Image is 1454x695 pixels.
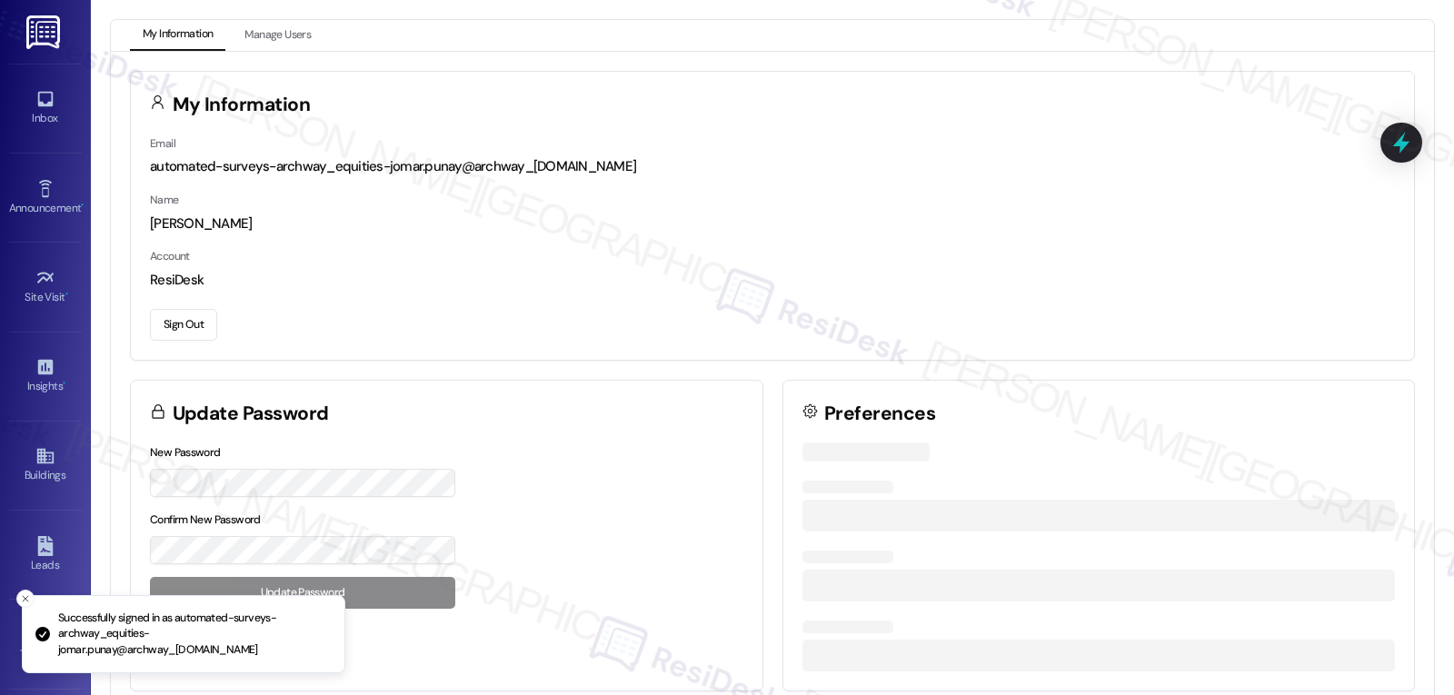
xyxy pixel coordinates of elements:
[130,20,225,51] button: My Information
[150,157,1395,176] div: automated-surveys-archway_equities-jomar.punay@archway_[DOMAIN_NAME]
[9,441,82,490] a: Buildings
[26,15,64,49] img: ResiDesk Logo
[150,136,175,151] label: Email
[81,199,84,212] span: •
[16,590,35,608] button: Close toast
[63,377,65,390] span: •
[232,20,324,51] button: Manage Users
[9,620,82,669] a: Templates •
[65,288,68,301] span: •
[9,352,82,401] a: Insights •
[9,263,82,312] a: Site Visit •
[9,531,82,580] a: Leads
[150,445,221,460] label: New Password
[58,611,330,659] p: Successfully signed in as automated-surveys-archway_equities-jomar.punay@archway_[DOMAIN_NAME]
[150,271,1395,290] div: ResiDesk
[150,249,190,263] label: Account
[150,214,1395,233] div: [PERSON_NAME]
[150,309,217,341] button: Sign Out
[824,404,935,423] h3: Preferences
[150,512,261,527] label: Confirm New Password
[173,95,311,114] h3: My Information
[9,84,82,133] a: Inbox
[150,193,179,207] label: Name
[173,404,329,423] h3: Update Password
